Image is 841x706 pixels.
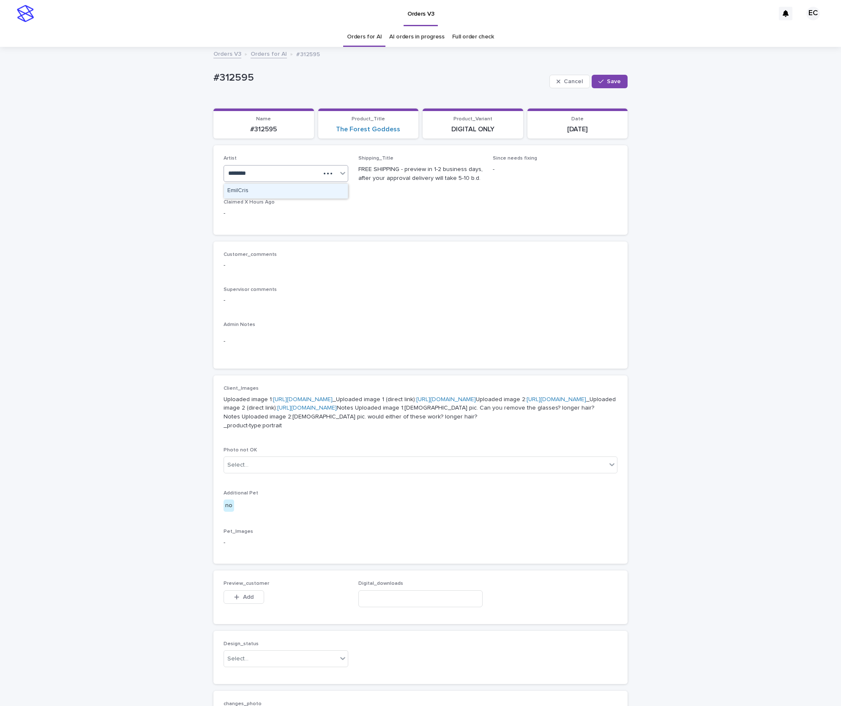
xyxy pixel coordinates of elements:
[224,641,259,646] span: Design_status
[224,322,255,327] span: Admin Notes
[224,252,277,257] span: Customer_comments
[224,590,264,604] button: Add
[532,125,623,133] p: [DATE]
[213,49,241,58] a: Orders V3
[224,184,348,198] div: EmilCris
[224,538,617,547] p: -
[224,156,237,161] span: Artist
[224,261,617,270] p: -
[224,287,277,292] span: Supervisor comments
[273,396,333,402] a: [URL][DOMAIN_NAME]
[277,405,337,411] a: [URL][DOMAIN_NAME]
[224,386,259,391] span: Client_Images
[352,117,385,122] span: Product_Title
[527,396,586,402] a: [URL][DOMAIN_NAME]
[296,49,320,58] p: #312595
[358,156,393,161] span: Shipping_Title
[452,27,494,47] a: Full order check
[224,491,258,496] span: Additional Pet
[227,654,248,663] div: Select...
[224,395,617,430] p: Uploaded image 1: _Uploaded image 1 (direct link): Uploaded image 2: _Uploaded image 2 (direct li...
[592,75,628,88] button: Save
[389,27,445,47] a: AI orders in progress
[218,125,309,133] p: #312595
[224,296,617,305] p: -
[416,396,476,402] a: [URL][DOMAIN_NAME]
[358,165,483,183] p: FREE SHIPPING - preview in 1-2 business days, after your approval delivery will take 5-10 b.d.
[493,165,617,174] p: -
[256,117,271,122] span: Name
[224,581,269,586] span: Preview_customer
[607,79,621,84] span: Save
[224,209,348,218] p: -
[213,72,546,84] p: #312595
[358,581,403,586] span: Digital_downloads
[493,156,537,161] span: Since needs fixing
[806,7,820,20] div: EC
[224,500,234,512] div: no
[224,448,257,453] span: Photo not OK
[17,5,34,22] img: stacker-logo-s-only.png
[453,117,492,122] span: Product_Variant
[224,529,253,534] span: Pet_Images
[549,75,590,88] button: Cancel
[243,594,254,600] span: Add
[251,49,287,58] a: Orders for AI
[347,27,382,47] a: Orders for AI
[224,200,275,205] span: Claimed X Hours Ago
[227,461,248,470] div: Select...
[571,117,584,122] span: Date
[564,79,583,84] span: Cancel
[428,125,518,133] p: DIGITAL ONLY
[224,337,617,346] p: -
[336,125,400,133] a: The Forest Goddess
